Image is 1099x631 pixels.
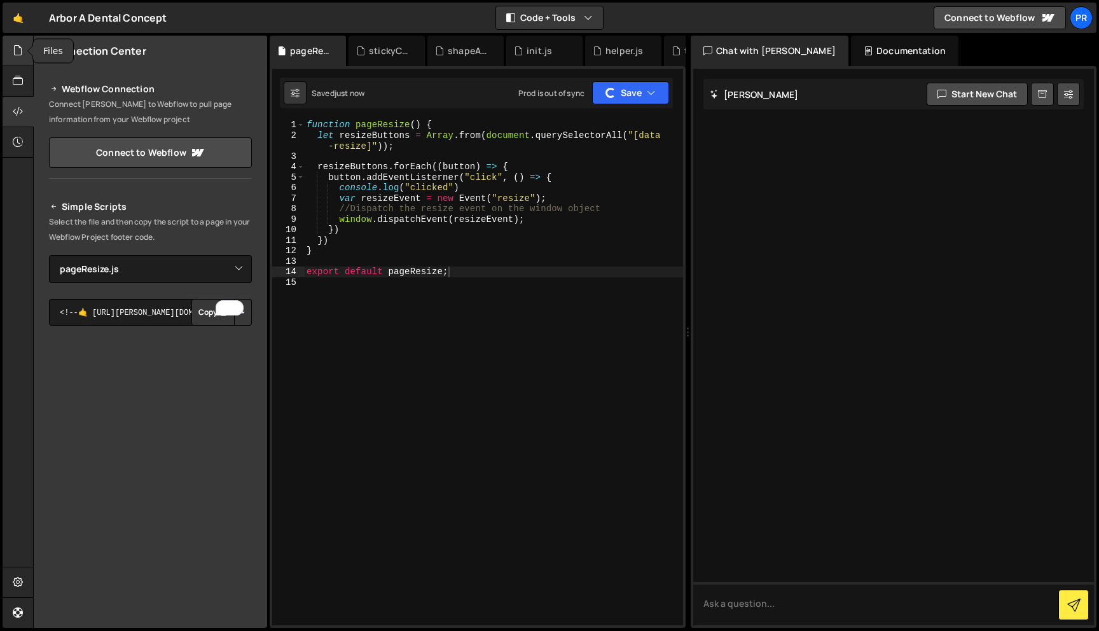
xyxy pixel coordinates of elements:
[927,83,1028,106] button: Start new chat
[684,45,725,57] div: textAnimation.js
[272,193,305,204] div: 7
[691,36,848,66] div: Chat with [PERSON_NAME]
[272,120,305,130] div: 1
[272,225,305,235] div: 10
[448,45,488,57] div: shapeAnimation.js
[592,81,669,104] button: Save
[3,3,34,33] a: 🤙
[272,246,305,256] div: 12
[272,172,305,183] div: 5
[272,183,305,193] div: 6
[605,45,643,57] div: helper.js
[272,130,305,151] div: 2
[335,88,364,99] div: just now
[272,204,305,214] div: 8
[312,88,364,99] div: Saved
[496,6,603,29] button: Code + Tools
[49,10,167,25] div: Arbor A Dental Concept
[272,277,305,288] div: 15
[272,267,305,277] div: 14
[49,347,253,461] iframe: YouTube video player
[851,36,958,66] div: Documentation
[272,235,305,246] div: 11
[369,45,410,57] div: stickyCard.js
[1070,6,1093,29] a: pr
[290,45,331,57] div: pageResize.js
[49,199,252,214] h2: Simple Scripts
[49,299,252,326] textarea: To enrich screen reader interactions, please activate Accessibility in Grammarly extension settings
[272,256,305,267] div: 13
[49,214,252,245] p: Select the file and then copy the script to a page in your Webflow Project footer code.
[934,6,1066,29] a: Connect to Webflow
[272,151,305,162] div: 3
[49,97,252,127] p: Connect [PERSON_NAME] to Webflow to pull page information from your Webflow project
[272,162,305,172] div: 4
[518,88,584,99] div: Prod is out of sync
[710,88,798,101] h2: [PERSON_NAME]
[272,214,305,225] div: 9
[49,469,253,584] iframe: YouTube video player
[49,137,252,168] a: Connect to Webflow
[191,299,252,326] div: Button group with nested dropdown
[191,299,235,326] button: Copy
[49,44,146,58] h2: Connection Center
[33,39,73,63] div: Files
[49,81,252,97] h2: Webflow Connection
[527,45,552,57] div: init.js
